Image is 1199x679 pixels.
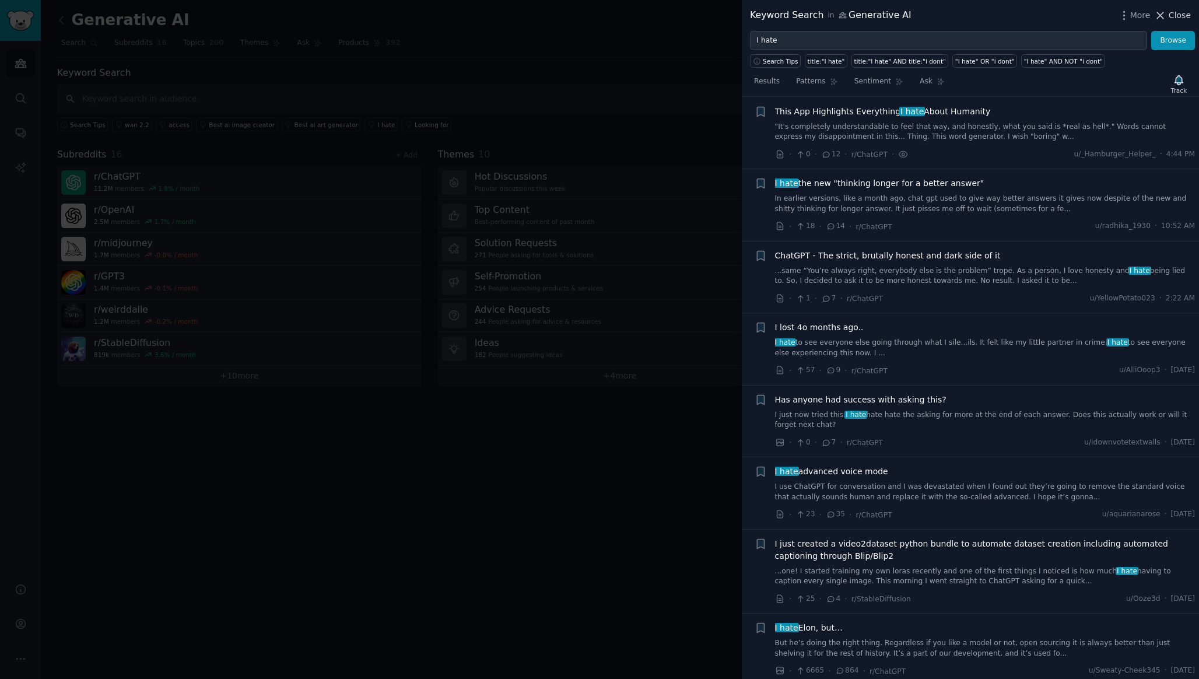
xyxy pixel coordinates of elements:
span: · [789,292,791,304]
span: · [789,665,791,677]
span: r/ChatGPT [856,511,892,519]
span: 4 [826,594,840,604]
span: [DATE] [1171,437,1195,448]
span: 4:44 PM [1166,149,1195,160]
span: 18 [795,221,815,232]
span: 35 [826,509,845,520]
a: I hateElon, but… [775,622,843,634]
button: Track [1167,72,1191,96]
span: Patterns [796,76,825,87]
span: 2:22 AM [1166,293,1195,304]
span: · [863,665,865,677]
span: Ask [920,76,932,87]
span: · [789,593,791,605]
span: u/idownvotetextwalls [1084,437,1160,448]
span: · [1160,149,1162,160]
a: This App Highlights EverythingI hateAbout Humanity [775,106,991,118]
span: · [789,220,791,233]
span: in [828,10,834,21]
a: "It's completely understandable to feel that way, and honestly, what you said is *real as hell*."... [775,122,1196,142]
a: "I hate" AND NOT "i dont" [1021,54,1105,68]
span: 7 [821,293,836,304]
span: u/_Hamburger_Helper_ [1074,149,1156,160]
span: r/ChatGPT [870,667,906,675]
span: Sentiment [854,76,891,87]
span: I hate [1116,567,1138,575]
span: · [840,292,843,304]
span: · [1165,437,1167,448]
a: I use ChatGPT for conversation and I was devastated when I found out they’re going to remove the ... [775,482,1196,502]
span: Close [1169,9,1191,22]
span: 0 [795,437,810,448]
div: title:"I hate" AND title:"i dont" [854,57,945,65]
span: u/AlliOoop3 [1119,365,1161,376]
span: 14 [826,221,845,232]
span: [DATE] [1171,594,1195,604]
a: "I hate" OR "i dont" [952,54,1017,68]
span: · [844,365,847,377]
span: 23 [795,509,815,520]
span: r/ChatGPT [847,439,883,447]
span: · [815,436,817,449]
a: In earlier versions, like a month ago, chat gpt used to give way better answers it gives now desp... [775,194,1196,214]
span: 25 [795,594,815,604]
span: · [1165,594,1167,604]
span: · [815,148,817,160]
span: [DATE] [1171,509,1195,520]
span: I hate [774,623,800,632]
button: More [1118,9,1151,22]
span: · [1165,666,1167,676]
span: Search Tips [763,57,798,65]
input: Try a keyword related to your business [750,31,1147,51]
span: · [819,365,822,377]
span: Results [754,76,780,87]
span: u/radhika_1930 [1095,221,1151,232]
span: I hate [844,411,867,419]
span: the new "thinking longer for a better answer" [775,177,984,190]
span: u/aquarianarose [1102,509,1161,520]
span: More [1130,9,1151,22]
span: 10:52 AM [1161,221,1195,232]
a: I hateto see everyone else going through what I sile...ils. It felt like my little partner in cri... [775,338,1196,358]
span: I hate [899,107,925,116]
span: · [819,220,822,233]
span: This App Highlights Everything About Humanity [775,106,991,118]
span: I hate [1106,338,1129,346]
span: · [892,148,894,160]
a: Ask [916,72,949,96]
span: r/StableDiffusion [851,595,911,603]
span: 1 [795,293,810,304]
span: 7 [821,437,836,448]
a: Patterns [792,72,842,96]
span: r/ChatGPT [847,295,883,303]
button: Search Tips [750,54,801,68]
a: ChatGPT - The strict, brutally honest and dark side of it [775,250,1001,262]
span: · [849,509,851,521]
a: ...same “You’re always right, everybody else is the problem” trope. As a person, I love honesty a... [775,266,1196,286]
span: I hate [774,467,800,476]
div: "I hate" OR "i dont" [955,57,1015,65]
span: I hate [774,338,797,346]
a: But he’s doing the right thing. Regardless if you like a model or not, open sourcing it is always... [775,638,1196,659]
span: · [1165,365,1167,376]
span: 57 [795,365,815,376]
span: · [789,509,791,521]
div: title:"I hate" [808,57,845,65]
span: [DATE] [1171,666,1195,676]
span: 12 [821,149,840,160]
a: I just created a video2dataset python bundle to automate dataset creation including automated cap... [775,538,1196,562]
div: "I hate" AND NOT "i dont" [1024,57,1103,65]
span: · [819,593,822,605]
span: · [1155,221,1157,232]
span: Elon, but… [775,622,843,634]
span: advanced voice mode [775,466,888,478]
span: r/ChatGPT [851,150,888,159]
span: u/YellowPotato023 [1090,293,1155,304]
button: Browse [1151,31,1195,51]
a: title:"I hate" [805,54,847,68]
span: r/ChatGPT [851,367,888,375]
a: Has anyone had success with asking this? [775,394,946,406]
span: · [844,148,847,160]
